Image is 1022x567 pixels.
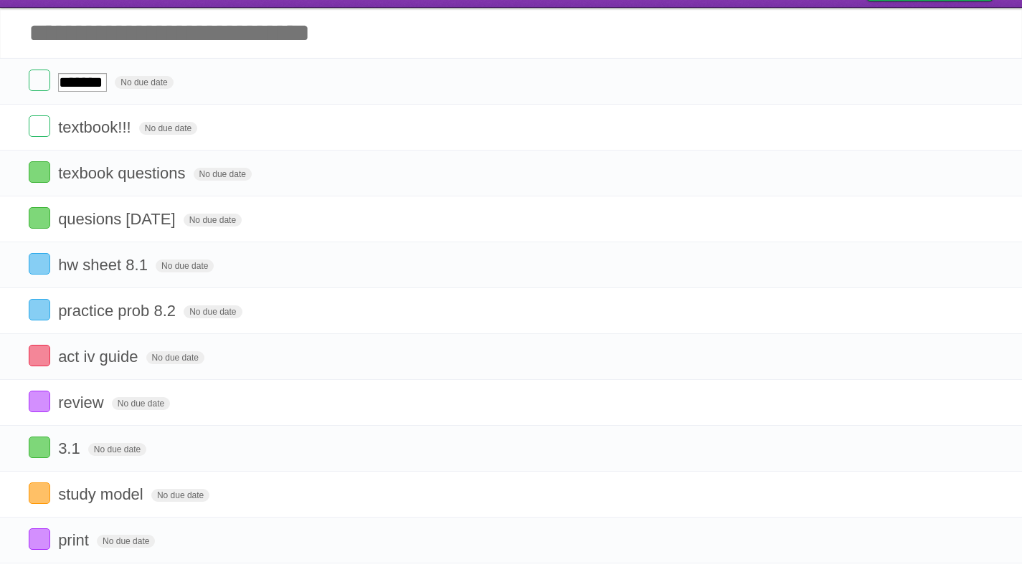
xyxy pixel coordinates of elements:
[194,168,252,181] span: No due date
[151,489,209,502] span: No due date
[184,305,242,318] span: No due date
[29,70,50,91] label: Done
[29,482,50,504] label: Done
[58,531,93,549] span: print
[58,394,108,411] span: review
[58,256,151,274] span: hw sheet 8.1
[29,115,50,137] label: Done
[29,528,50,550] label: Done
[58,118,135,136] span: textbook!!!
[58,348,141,366] span: act iv guide
[97,535,155,548] span: No due date
[156,259,214,272] span: No due date
[112,397,170,410] span: No due date
[139,122,197,135] span: No due date
[29,391,50,412] label: Done
[184,214,242,227] span: No due date
[58,485,147,503] span: study model
[29,207,50,229] label: Done
[146,351,204,364] span: No due date
[58,439,84,457] span: 3.1
[115,76,173,89] span: No due date
[58,302,179,320] span: practice prob 8.2
[58,210,179,228] span: quesions [DATE]
[58,164,189,182] span: texbook questions
[29,437,50,458] label: Done
[29,161,50,183] label: Done
[29,299,50,320] label: Done
[29,253,50,275] label: Done
[88,443,146,456] span: No due date
[29,345,50,366] label: Done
